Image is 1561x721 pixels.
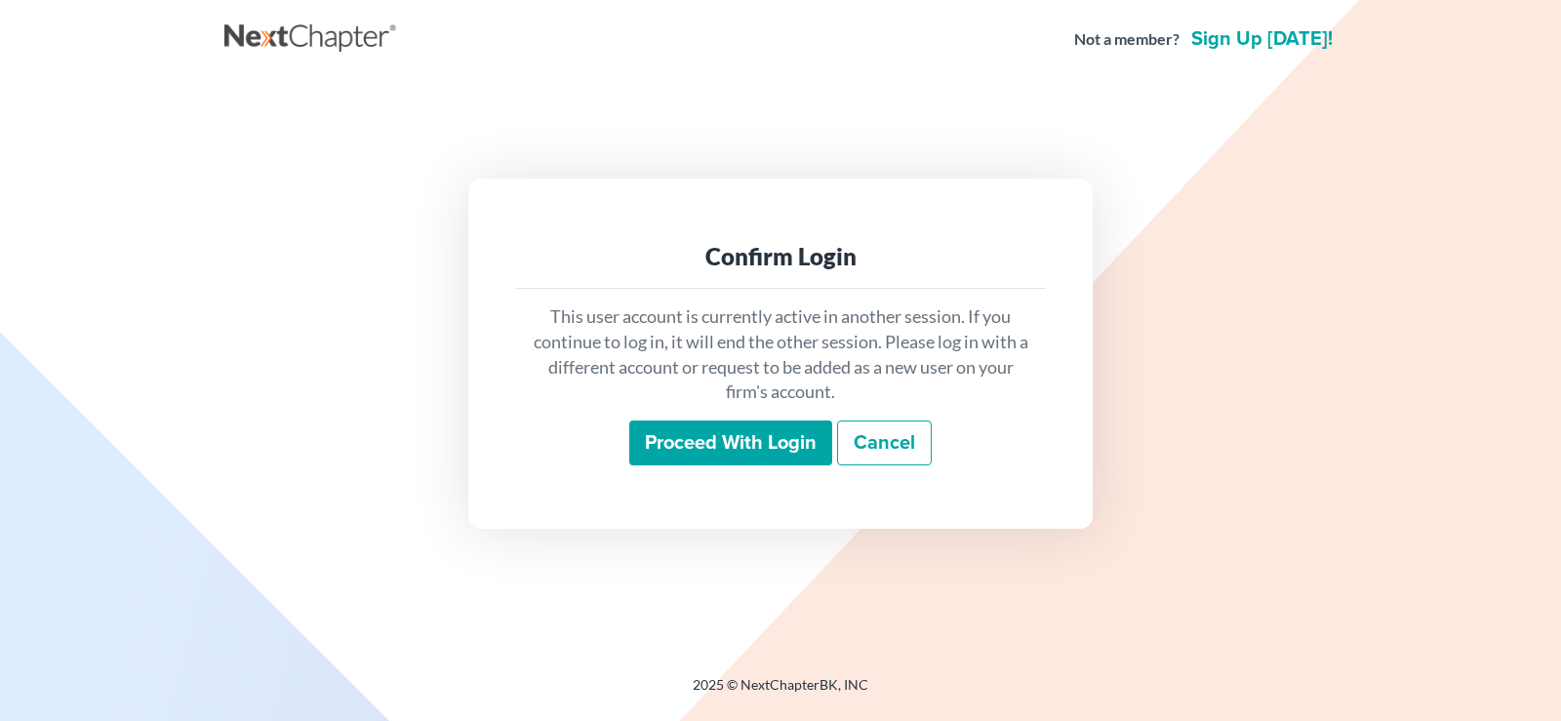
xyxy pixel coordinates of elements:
div: 2025 © NextChapterBK, INC [224,675,1337,710]
a: Sign up [DATE]! [1187,29,1337,49]
p: This user account is currently active in another session. If you continue to log in, it will end ... [531,304,1030,405]
a: Cancel [837,421,932,465]
strong: Not a member? [1074,28,1180,51]
div: Confirm Login [531,241,1030,272]
input: Proceed with login [629,421,832,465]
